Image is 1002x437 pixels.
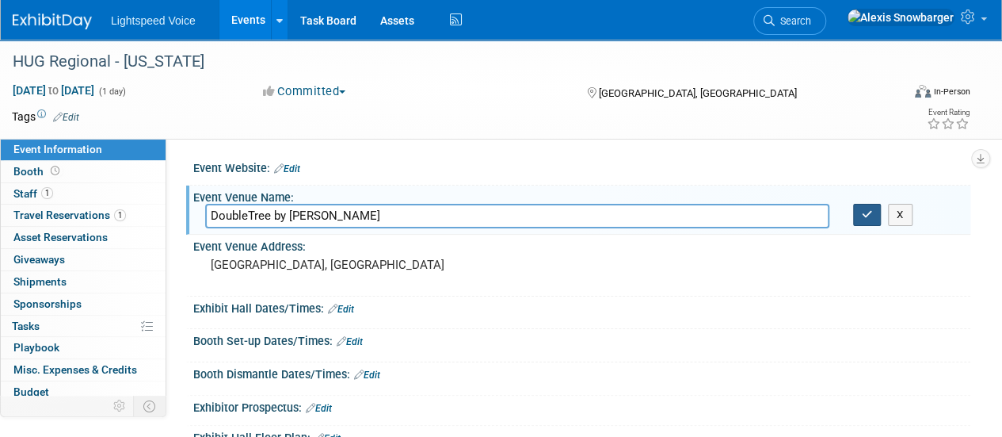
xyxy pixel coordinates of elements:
a: Booth [1,161,166,182]
button: Committed [257,83,352,100]
div: Exhibit Hall Dates/Times: [193,297,970,317]
span: Budget [13,385,49,398]
span: [GEOGRAPHIC_DATA], [GEOGRAPHIC_DATA] [598,87,796,99]
a: Staff1 [1,183,166,205]
div: Booth Set-up Dates/Times: [193,329,970,350]
img: Alexis Snowbarger [847,9,954,26]
span: (1 day) [97,86,126,97]
td: Toggle Event Tabs [134,396,166,416]
a: Budget [1,381,166,403]
div: HUG Regional - [US_STATE] [7,48,889,76]
div: Event Venue Address: [193,235,970,255]
span: Sponsorships [13,297,82,310]
span: to [46,84,61,97]
a: Edit [53,112,79,123]
span: 1 [41,187,53,199]
span: Event Information [13,143,102,155]
div: Exhibitor Prospectus: [193,396,970,416]
a: Asset Reservations [1,227,166,248]
td: Personalize Event Tab Strip [106,396,134,416]
span: Travel Reservations [13,209,126,221]
pre: [GEOGRAPHIC_DATA], [GEOGRAPHIC_DATA] [211,258,500,272]
button: X [888,204,912,226]
span: 1 [114,209,126,221]
div: Event Format [830,82,970,106]
div: Event Venue Name: [193,186,970,205]
img: Format-Inperson.png [915,85,931,98]
a: Travel Reservations1 [1,205,166,226]
a: Edit [306,403,332,414]
div: In-Person [933,86,970,98]
span: Staff [13,187,53,200]
span: Misc. Expenses & Credits [13,363,137,376]
a: Sponsorships [1,293,166,315]
img: ExhibitDay [13,13,92,29]
span: Booth [13,165,63,178]
a: Search [753,7,826,35]
a: Edit [274,163,300,174]
td: Tags [12,109,79,125]
span: Booth not reserved yet [48,165,63,177]
span: [DATE] [DATE] [12,83,95,98]
a: Playbook [1,337,166,358]
span: Lightspeed Voice [111,14,196,27]
div: Booth Dismantle Dates/Times: [193,362,970,383]
span: Search [775,15,811,27]
span: Asset Reservations [13,231,108,243]
span: Shipments [13,275,67,288]
a: Tasks [1,316,166,337]
div: Event Rating [927,109,970,117]
a: Edit [337,336,363,347]
a: Shipments [1,271,166,293]
div: Event Website: [193,156,970,177]
a: Misc. Expenses & Credits [1,359,166,381]
span: Playbook [13,341,59,354]
a: Event Information [1,139,166,160]
a: Edit [328,304,354,315]
span: Tasks [12,320,40,332]
a: Edit [354,370,380,381]
a: Giveaways [1,249,166,270]
span: Giveaways [13,253,65,266]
